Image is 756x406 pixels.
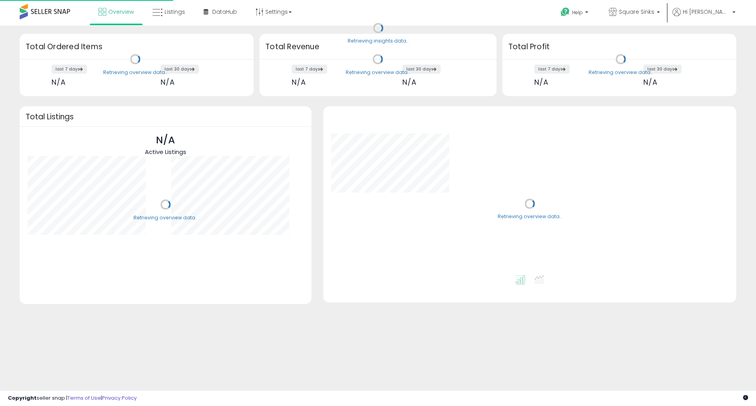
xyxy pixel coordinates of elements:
[572,9,583,16] span: Help
[108,8,134,16] span: Overview
[133,214,198,221] div: Retrieving overview data..
[673,8,736,26] a: Hi [PERSON_NAME]
[619,8,654,16] span: Square Sinks
[165,8,185,16] span: Listings
[554,1,596,26] a: Help
[683,8,730,16] span: Hi [PERSON_NAME]
[103,69,167,76] div: Retrieving overview data..
[212,8,237,16] span: DataHub
[498,213,562,221] div: Retrieving overview data..
[589,69,653,76] div: Retrieving overview data..
[560,7,570,17] i: Get Help
[346,69,410,76] div: Retrieving overview data..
